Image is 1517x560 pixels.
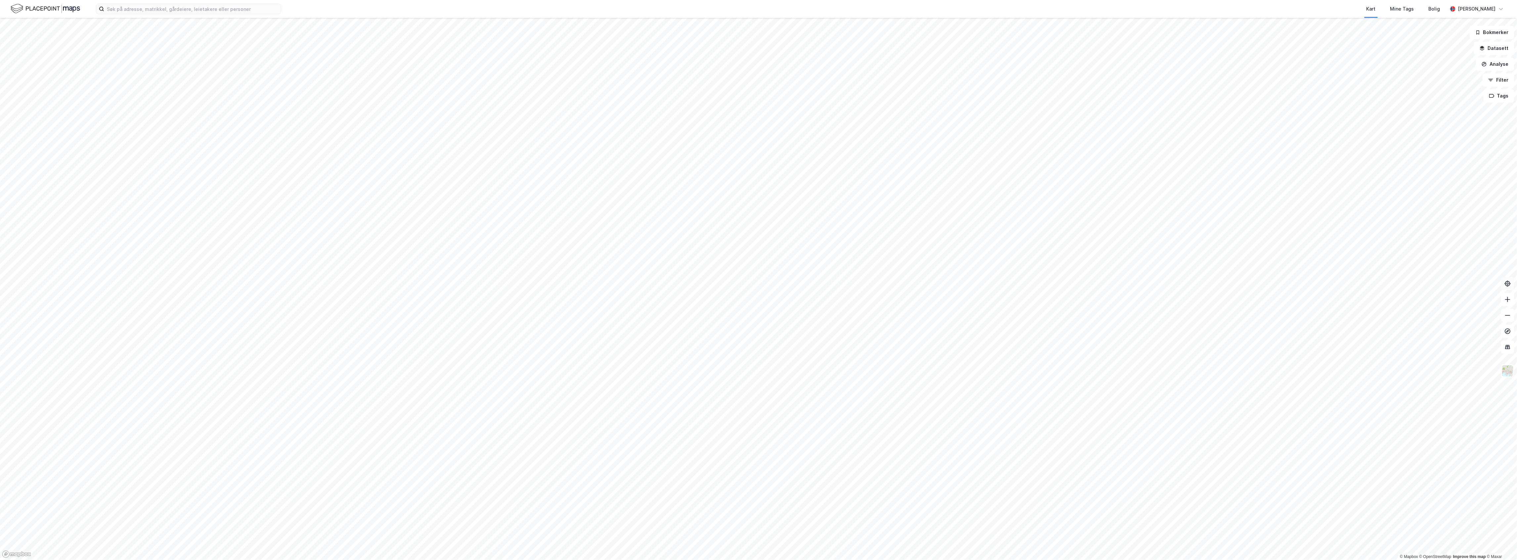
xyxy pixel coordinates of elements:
[1470,26,1514,39] button: Bokmerker
[11,3,80,15] img: logo.f888ab2527a4732fd821a326f86c7f29.svg
[1484,89,1514,102] button: Tags
[2,550,31,558] a: Mapbox homepage
[1501,365,1514,377] img: Z
[1483,73,1514,87] button: Filter
[1458,5,1496,13] div: [PERSON_NAME]
[1429,5,1440,13] div: Bolig
[1484,528,1517,560] iframe: Chat Widget
[1419,554,1452,559] a: OpenStreetMap
[1453,554,1486,559] a: Improve this map
[104,4,281,14] input: Søk på adresse, matrikkel, gårdeiere, leietakere eller personer
[1476,58,1514,71] button: Analyse
[1390,5,1414,13] div: Mine Tags
[1400,554,1418,559] a: Mapbox
[1484,528,1517,560] div: Kontrollprogram for chat
[1474,42,1514,55] button: Datasett
[1366,5,1376,13] div: Kart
